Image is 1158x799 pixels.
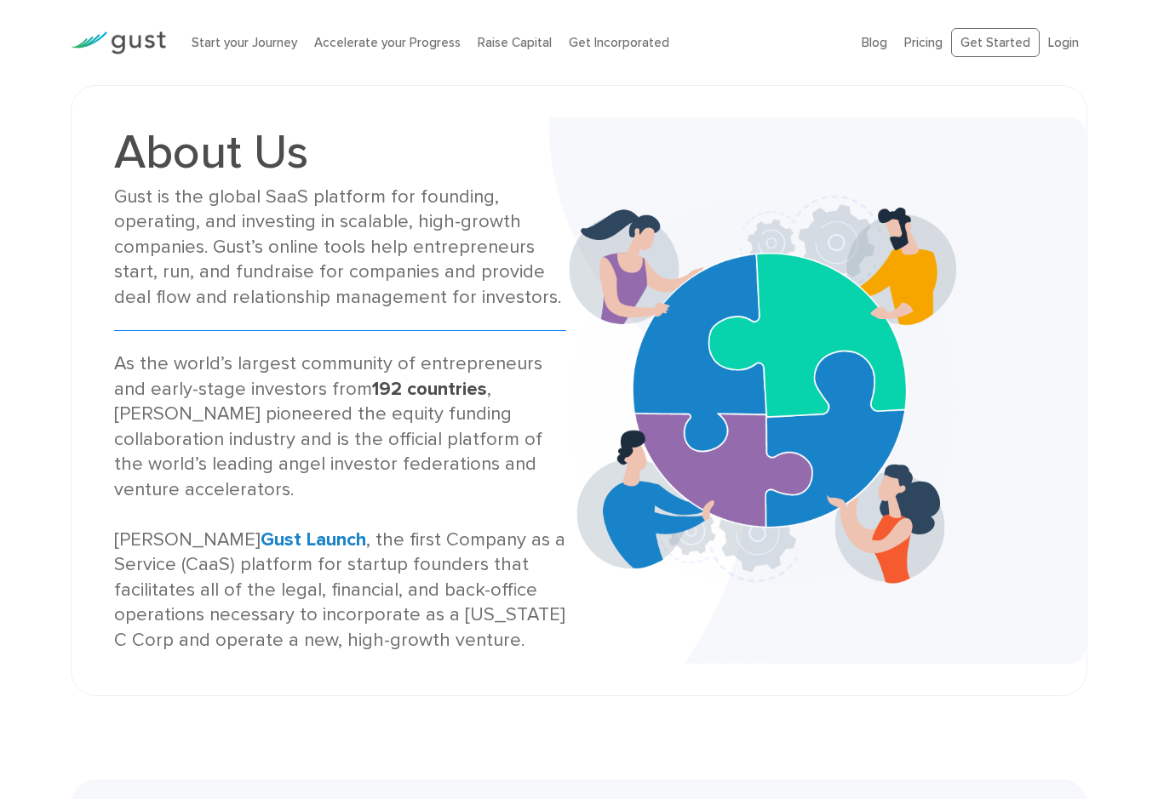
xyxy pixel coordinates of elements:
img: About Us Banner Bg [549,117,1086,664]
strong: 192 countries [372,378,487,400]
h1: About Us [114,128,566,176]
img: Gust Logo [71,31,166,54]
a: Login [1048,35,1079,50]
a: Pricing [904,35,943,50]
a: Get Started [951,28,1040,58]
a: Blog [862,35,887,50]
a: Get Incorporated [569,35,669,50]
a: Start your Journey [192,35,297,50]
a: Raise Capital [478,35,552,50]
div: As the world’s largest community of entrepreneurs and early-stage investors from , [PERSON_NAME] ... [114,351,566,653]
a: Accelerate your Progress [314,35,461,50]
a: Gust Launch [261,528,366,551]
div: Gust is the global SaaS platform for founding, operating, and investing in scalable, high-growth ... [114,185,566,310]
